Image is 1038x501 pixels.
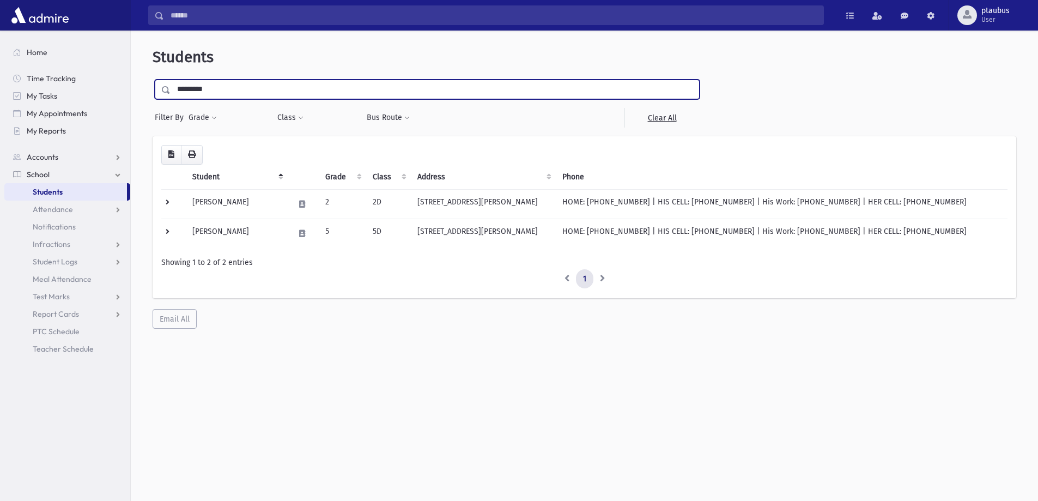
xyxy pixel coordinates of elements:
a: My Tasks [4,87,130,105]
a: Test Marks [4,288,130,305]
a: Accounts [4,148,130,166]
th: Student: activate to sort column descending [186,165,288,190]
span: My Tasks [27,91,57,101]
span: My Reports [27,126,66,136]
span: Infractions [33,239,70,249]
span: Accounts [27,152,58,162]
button: Bus Route [366,108,410,128]
span: Home [27,47,47,57]
span: Notifications [33,222,76,232]
a: Students [4,183,127,201]
th: Phone [556,165,1007,190]
a: Report Cards [4,305,130,323]
span: My Appointments [27,108,87,118]
span: ptaubus [981,7,1010,15]
span: Test Marks [33,292,70,301]
span: Student Logs [33,257,77,267]
span: Teacher Schedule [33,344,94,354]
a: Infractions [4,236,130,253]
input: Search [164,5,823,25]
img: AdmirePro [9,4,71,26]
span: Report Cards [33,309,79,319]
td: [PERSON_NAME] [186,189,288,219]
a: PTC Schedule [4,323,130,340]
th: Address: activate to sort column ascending [411,165,556,190]
span: Students [33,187,63,197]
span: Filter By [155,112,188,123]
a: My Appointments [4,105,130,122]
span: Students [153,48,214,66]
td: [STREET_ADDRESS][PERSON_NAME] [411,189,556,219]
th: Class: activate to sort column ascending [366,165,411,190]
span: Attendance [33,204,73,214]
a: Home [4,44,130,61]
button: Email All [153,309,197,329]
th: Grade: activate to sort column ascending [319,165,366,190]
div: Showing 1 to 2 of 2 entries [161,257,1007,268]
td: HOME: [PHONE_NUMBER] | HIS CELL: [PHONE_NUMBER] | His Work: [PHONE_NUMBER] | HER CELL: [PHONE_NUM... [556,219,1007,248]
td: [STREET_ADDRESS][PERSON_NAME] [411,219,556,248]
button: Grade [188,108,217,128]
td: 2 [319,189,366,219]
td: 5D [366,219,411,248]
a: 1 [576,269,593,289]
a: Notifications [4,218,130,236]
span: School [27,170,50,179]
a: Teacher Schedule [4,340,130,358]
a: My Reports [4,122,130,140]
td: HOME: [PHONE_NUMBER] | HIS CELL: [PHONE_NUMBER] | His Work: [PHONE_NUMBER] | HER CELL: [PHONE_NUM... [556,189,1007,219]
span: PTC Schedule [33,327,80,336]
span: Meal Attendance [33,274,92,284]
button: Class [277,108,304,128]
a: Time Tracking [4,70,130,87]
td: 2D [366,189,411,219]
td: [PERSON_NAME] [186,219,288,248]
button: Print [181,145,203,165]
a: School [4,166,130,183]
button: CSV [161,145,181,165]
td: 5 [319,219,366,248]
span: Time Tracking [27,74,76,83]
a: Meal Attendance [4,270,130,288]
a: Attendance [4,201,130,218]
span: User [981,15,1010,24]
a: Clear All [624,108,700,128]
a: Student Logs [4,253,130,270]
